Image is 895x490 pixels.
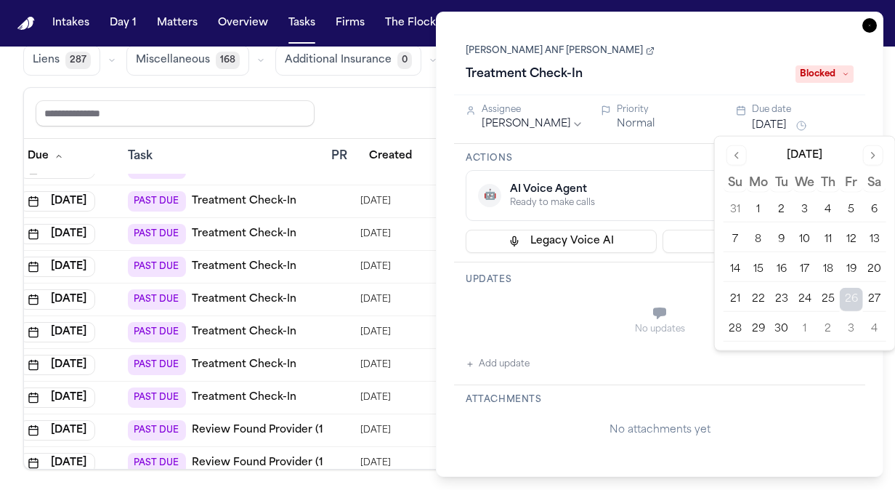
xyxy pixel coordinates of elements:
button: Overview [212,10,274,36]
span: 7/22/2025, 9:21:24 AM [360,224,391,244]
span: 🤖 [484,188,496,203]
button: 5 [840,198,863,222]
th: Thursday [817,174,840,193]
button: Go to previous month [726,145,747,166]
a: Review Found Provider (1 to review) [192,423,379,438]
span: 9/24/2025, 12:45:44 PM [360,453,391,473]
span: PAST DUE [128,257,186,277]
button: 13 [863,228,886,252]
button: [DATE] [19,224,95,244]
button: 2 [817,318,840,341]
span: 7/30/2025, 12:54:28 PM [360,257,391,277]
span: PAST DUE [128,453,186,473]
span: PAST DUE [128,191,186,212]
button: 11 [817,228,840,252]
button: Matters [151,10,203,36]
h1: Treatment Check-In [460,63,588,86]
button: [DATE] [19,420,95,441]
div: Priority [617,104,718,116]
span: 0 [397,52,412,69]
button: [DATE] [19,257,95,277]
button: 12 [840,228,863,252]
button: [DATE] [19,355,95,375]
span: 7/25/2025, 2:30:33 PM [360,355,391,375]
button: 25 [817,288,840,311]
span: Blocked [795,65,854,83]
button: Day 1 [104,10,142,36]
button: 6 [863,198,886,222]
a: Treatment Check-In [192,325,296,340]
div: Assignee [482,104,583,116]
button: [DATE] [19,387,95,408]
span: PAST DUE [128,289,186,310]
a: Home [17,17,35,31]
div: PR [331,148,349,165]
button: 27 [863,288,886,311]
th: Monday [747,174,770,193]
button: Intakes [46,10,95,36]
button: 3 [840,318,863,341]
th: Friday [840,174,863,193]
span: 7/11/2025, 6:05:39 PM [360,191,391,212]
button: 4 [817,198,840,222]
button: Go to next month [863,145,883,166]
button: 1 [747,198,770,222]
button: 26 [840,288,863,311]
button: 20 [863,258,886,281]
h3: Attachments [466,394,854,406]
button: Firms [330,10,370,36]
button: 29 [747,318,770,341]
a: Treatment Check-In [192,260,296,274]
div: [DATE] [787,148,822,163]
a: crownMetrics [450,10,517,36]
button: 19 [840,258,863,281]
button: 3 [793,198,817,222]
div: Ready to make calls [510,197,595,209]
span: 7/24/2025, 2:14:57 PM [360,322,391,342]
button: 16 [770,258,793,281]
button: 21 [724,288,747,311]
span: Liens [33,53,60,68]
a: Treatment Check-In [192,194,296,209]
span: PAST DUE [128,420,186,441]
span: Additional Insurance [285,53,392,68]
button: Normal [617,117,655,132]
button: The Flock [379,10,442,36]
button: [DATE] [752,119,787,133]
th: Wednesday [793,174,817,193]
button: Legacy Voice AI [466,230,657,253]
button: 7 [724,228,747,252]
span: 7/28/2025, 10:16:51 AM [360,387,391,408]
button: 14 [724,258,747,281]
span: 9/24/2025, 12:45:44 PM [360,420,391,441]
div: AI Voice Agent [510,182,595,197]
button: 22 [747,288,770,311]
button: 31 [724,198,747,222]
button: 9 [770,228,793,252]
button: 15 [747,258,770,281]
a: Treatment Check-In [192,390,296,405]
span: 7/24/2025, 12:44:22 PM [360,289,391,310]
span: 287 [65,52,91,69]
button: Due [19,143,72,169]
button: Additional Insurance0 [275,45,421,76]
span: 168 [216,52,240,69]
th: Sunday [724,174,747,193]
button: 18 [817,258,840,281]
span: PAST DUE [128,387,186,408]
a: Treatment Check-In [192,292,296,307]
span: PAST DUE [128,224,186,244]
button: 2 [770,198,793,222]
div: Task [128,148,320,165]
img: Finch Logo [17,17,35,31]
a: Treatment Check-In [192,358,296,372]
button: [DATE] [19,289,95,310]
button: 24 [793,288,817,311]
button: Send to Ops [663,230,854,253]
